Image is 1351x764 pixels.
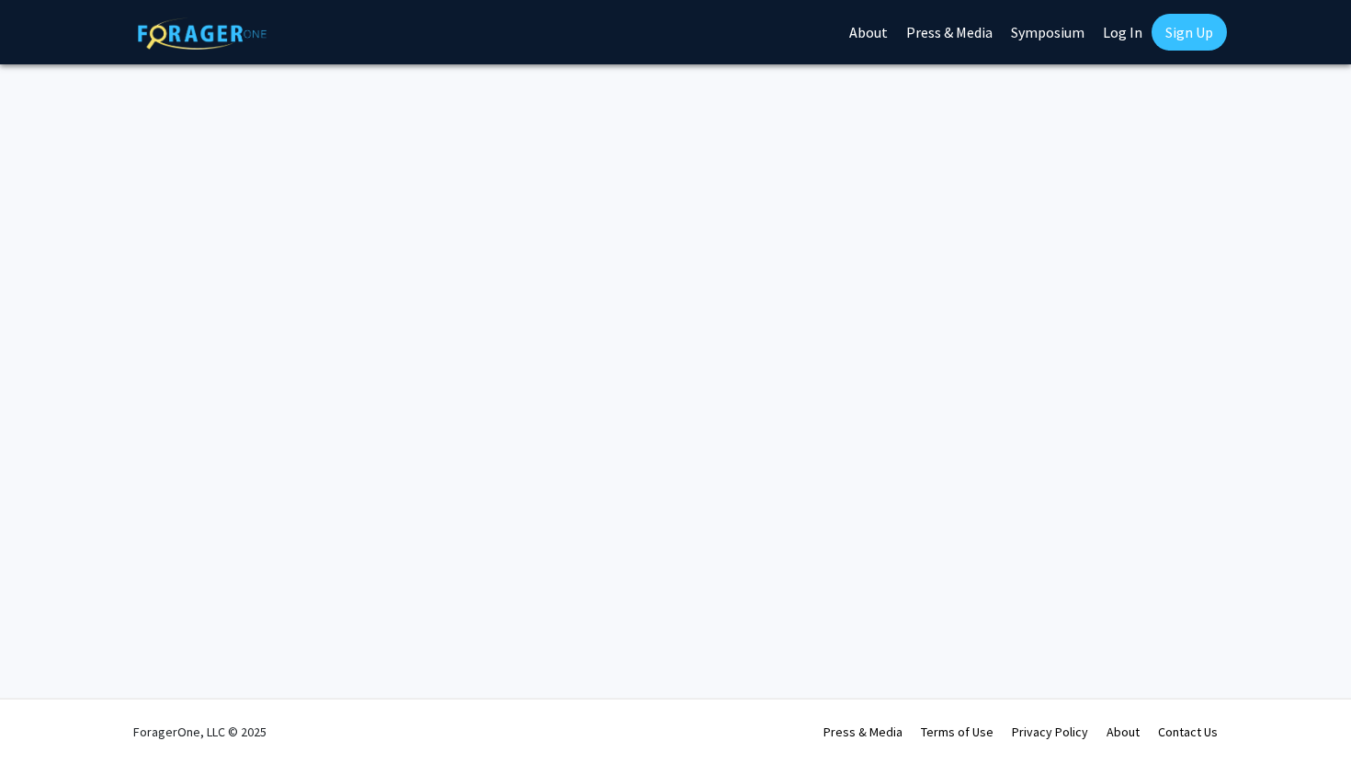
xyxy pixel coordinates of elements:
a: Contact Us [1158,724,1218,740]
a: About [1107,724,1140,740]
a: Sign Up [1152,14,1227,51]
a: Terms of Use [921,724,993,740]
div: ForagerOne, LLC © 2025 [133,700,267,764]
img: ForagerOne Logo [138,17,267,50]
a: Privacy Policy [1012,724,1088,740]
a: Press & Media [823,724,903,740]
